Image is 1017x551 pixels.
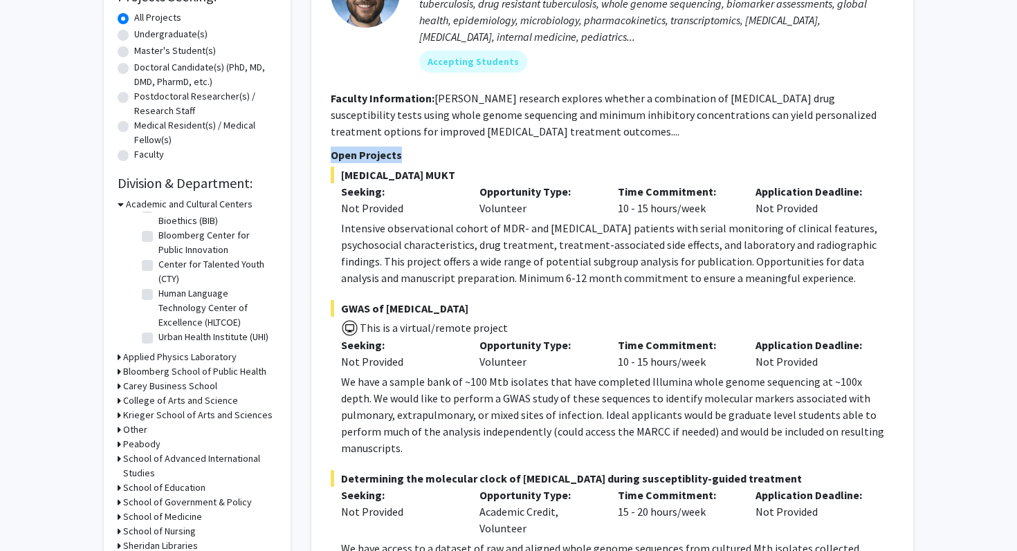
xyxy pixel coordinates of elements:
h2: Division & Department: [118,175,277,192]
h3: School of Advanced International Studies [123,451,277,480]
h3: College of Arts and Science [123,393,238,408]
span: Determining the molecular clock of [MEDICAL_DATA] during susceptiblity-guided treatment [331,470,894,487]
div: 15 - 20 hours/week [607,487,746,536]
label: Berman Institute of Bioethics (BIB) [158,199,273,228]
label: Undergraduate(s) [134,27,208,41]
p: Time Commitment: [618,337,735,353]
span: This is a virtual/remote project [358,321,508,335]
p: Time Commitment: [618,487,735,503]
label: Postdoctoral Researcher(s) / Research Staff [134,89,277,118]
p: Seeking: [341,337,459,353]
h3: Applied Physics Laboratory [123,350,237,364]
label: Faculty [134,147,164,162]
div: Not Provided [341,200,459,216]
div: Not Provided [745,337,883,370]
p: We have a sample bank of ~100 Mtb isolates that have completed Illumina whole genome sequencing a... [341,373,894,456]
h3: Carey Business School [123,379,217,393]
p: Application Deadline: [755,337,873,353]
p: Application Deadline: [755,183,873,200]
h3: Bloomberg School of Public Health [123,364,266,379]
p: Time Commitment: [618,183,735,200]
label: Master's Student(s) [134,44,216,58]
p: Application Deadline: [755,487,873,503]
h3: Krieger School of Arts and Sciences [123,408,273,422]
h3: School of Nursing [123,524,196,539]
label: All Projects [134,10,181,25]
div: Volunteer [469,337,607,370]
p: Seeking: [341,487,459,503]
div: Academic Credit, Volunteer [469,487,607,536]
b: Faculty Information: [331,91,434,105]
label: Human Language Technology Center of Excellence (HLTCOE) [158,286,273,330]
p: Seeking: [341,183,459,200]
label: Medical Resident(s) / Medical Fellow(s) [134,118,277,147]
fg-read-more: [PERSON_NAME] research explores whether a combination of [MEDICAL_DATA] drug susceptibility tests... [331,91,877,138]
div: 10 - 15 hours/week [607,183,746,216]
h3: Peabody [123,437,161,451]
div: Not Provided [745,183,883,216]
label: Bloomberg Center for Public Innovation [158,228,273,257]
h3: School of Government & Policy [123,495,252,510]
h3: Academic and Cultural Centers [126,197,253,212]
div: 10 - 15 hours/week [607,337,746,370]
p: Opportunity Type: [479,183,597,200]
label: Center for Talented Youth (CTY) [158,257,273,286]
div: Not Provided [341,503,459,520]
p: Opportunity Type: [479,337,597,353]
h3: Other [123,422,147,437]
div: Not Provided [745,487,883,536]
iframe: Chat [10,489,59,541]
p: Opportunity Type: [479,487,597,503]
p: Open Projects [331,147,894,163]
div: Not Provided [341,353,459,370]
p: Intensive observational cohort of MDR- and [MEDICAL_DATA] patients with serial monitoring of clin... [341,220,894,286]
label: Urban Health Institute (UHI) [158,330,268,344]
h3: School of Medicine [123,510,202,524]
div: Volunteer [469,183,607,216]
span: [MEDICAL_DATA] MUKT [331,167,894,183]
mat-chip: Accepting Students [419,50,527,73]
h3: School of Education [123,480,205,495]
label: Doctoral Candidate(s) (PhD, MD, DMD, PharmD, etc.) [134,60,277,89]
span: GWAS of [MEDICAL_DATA] [331,300,894,317]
